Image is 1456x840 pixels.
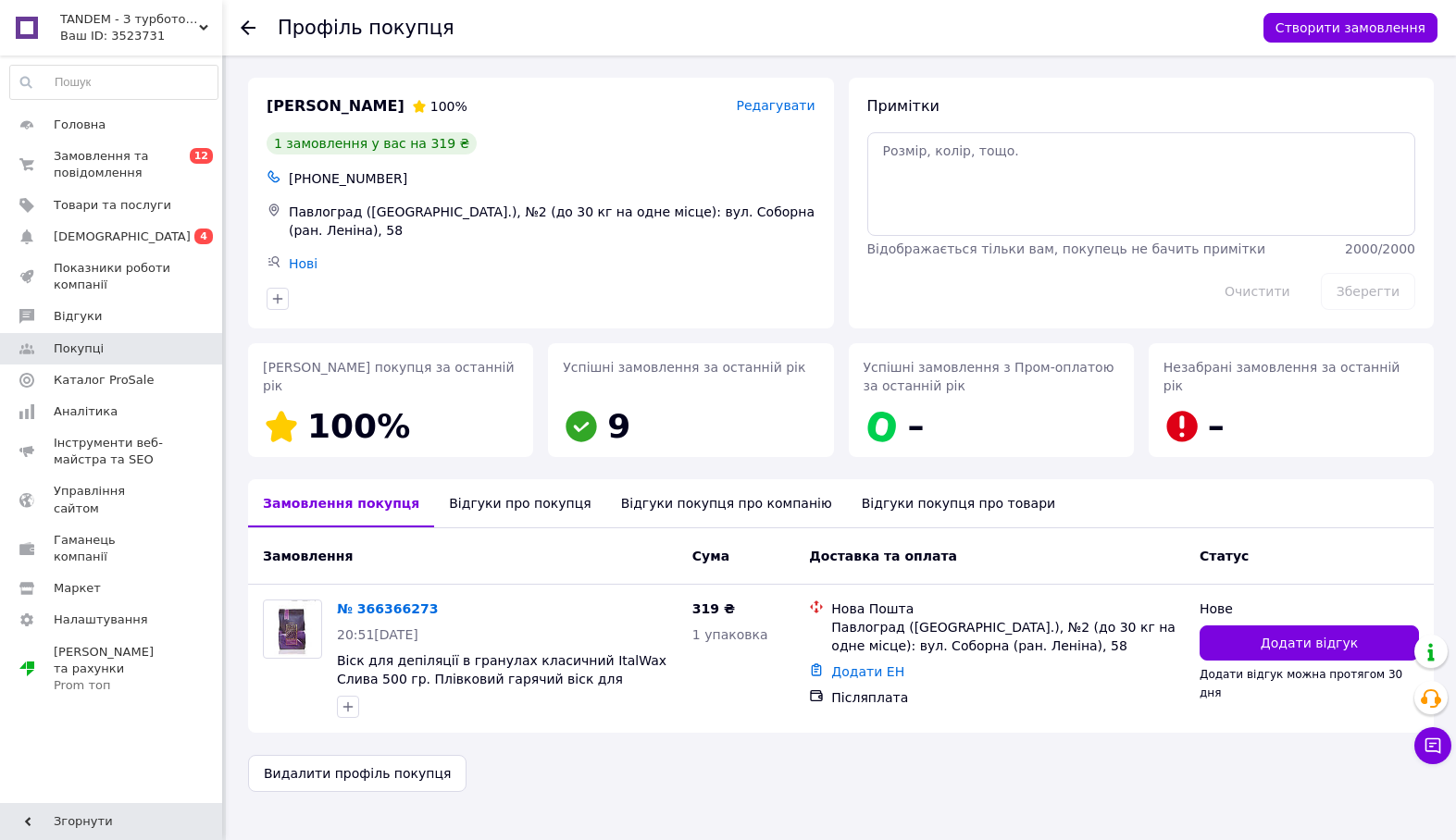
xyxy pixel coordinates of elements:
[430,99,467,114] span: 100%
[10,66,218,99] input: Пошук
[54,372,154,389] span: Каталог ProSale
[337,653,666,705] a: Віск для депіляції в гранулах класичний ItalWax Слива 500 гр. Плівковий гарячий віск для видаленн...
[248,755,467,792] button: Видалити профіль покупця
[54,580,101,597] span: Маркет
[1200,625,1419,661] button: Додати відгук
[831,688,1185,707] div: Післяплата
[831,618,1185,655] div: Павлоград ([GEOGRAPHIC_DATA].), №2 (до 30 кг на одне місце): вул. Соборна (ран. Леніна), 58
[337,601,438,616] a: № 366366273
[1200,668,1402,699] span: Додати відгук можна протягом 30 дня
[263,360,515,393] span: [PERSON_NAME] покупця за останній рік
[263,549,353,563] span: Замовлення
[867,97,940,115] span: Примітки
[269,600,315,658] img: Фото товару
[847,479,1070,527] div: Відгуки покупця про товари
[54,197,171,214] span: Товари та послуги
[908,407,925,445] span: –
[54,117,106,133] span: Головна
[263,599,322,659] a: Фото товару
[1263,13,1437,43] button: Створити замовлення
[54,483,171,516] span: Управління сайтом
[278,17,454,39] h1: Профіль покупця
[54,611,148,628] span: Налаштування
[864,360,1114,393] span: Успішні замовлення з Пром-оплатою за останній рік
[563,360,805,375] span: Успішні замовлення за останній рік
[194,229,213,244] span: 4
[60,28,222,44] div: Ваш ID: 3523731
[809,549,957,563] span: Доставка та оплата
[190,148,213,164] span: 12
[434,479,605,527] div: Відгуки про покупця
[1208,407,1225,445] span: –
[831,599,1185,618] div: Нова Пошта
[1345,241,1415,256] span: 2000 / 2000
[1164,360,1400,393] span: Незабрані замовлення за останній рік
[1200,549,1249,563] span: Статус
[241,19,255,37] div: Повернутися назад
[692,601,735,616] span: 319 ₴
[831,664,904,679] a: Додати ЕН
[337,627,418,642] span: 20:51[DATE]
[606,479,847,527] div: Відгуки покупця про компанію
[1200,599,1419,618] div: Нове
[248,479,434,527] div: Замовлення покупця
[60,11,199,28] span: TANDEM - З турботою про Вас та ваших клієнтів
[54,148,171,181] span: Замовлення та повідомлення
[285,199,819,243] div: Павлоград ([GEOGRAPHIC_DATA].), №2 (до 30 кг на одне місце): вул. Соборна (ран. Леніна), 58
[54,644,171,695] span: [PERSON_NAME] та рахунки
[289,256,317,271] a: Нові
[867,241,1266,256] span: Відображається тільки вам, покупець не бачить примітки
[307,407,410,445] span: 100%
[54,340,104,357] span: Покупці
[54,403,118,420] span: Аналітика
[692,549,729,563] span: Cума
[54,308,102,325] span: Відгуки
[1414,727,1451,764] button: Чат з покупцем
[267,96,404,117] span: [PERSON_NAME]
[1261,634,1358,652] span: Додати відгук
[607,407,630,445] span: 9
[267,132,477,154] div: 1 замовлення у вас на 319 ₴
[54,435,171,468] span: Інструменти веб-майстра та SEO
[54,677,171,694] div: Prom топ
[736,98,815,113] span: Редагувати
[692,627,768,642] span: 1 упаковка
[285,166,819,191] div: [PHONE_NUMBER]
[54,229,191,245] span: [DEMOGRAPHIC_DATA]
[54,532,171,565] span: Гаманець компанії
[54,260,171,293] span: Показники роботи компанії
